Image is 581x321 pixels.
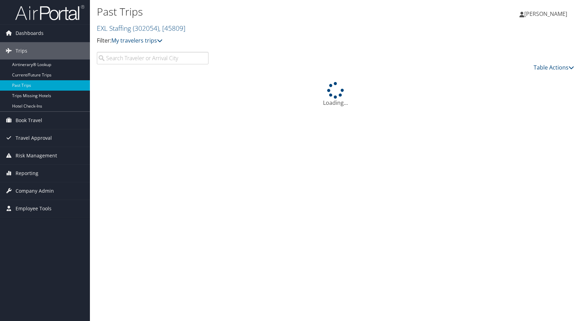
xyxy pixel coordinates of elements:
[534,64,574,71] a: Table Actions
[97,4,415,19] h1: Past Trips
[16,200,52,217] span: Employee Tools
[16,182,54,200] span: Company Admin
[97,24,185,33] a: EXL Staffing
[16,42,27,59] span: Trips
[97,52,209,64] input: Search Traveler or Arrival City
[16,25,44,42] span: Dashboards
[97,36,415,45] p: Filter:
[111,37,163,44] a: My travelers trips
[15,4,84,21] img: airportal-logo.png
[97,82,574,107] div: Loading...
[159,24,185,33] span: , [ 45809 ]
[133,24,159,33] span: ( 302054 )
[16,147,57,164] span: Risk Management
[16,112,42,129] span: Book Travel
[519,3,574,24] a: [PERSON_NAME]
[524,10,567,18] span: [PERSON_NAME]
[16,165,38,182] span: Reporting
[16,129,52,147] span: Travel Approval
